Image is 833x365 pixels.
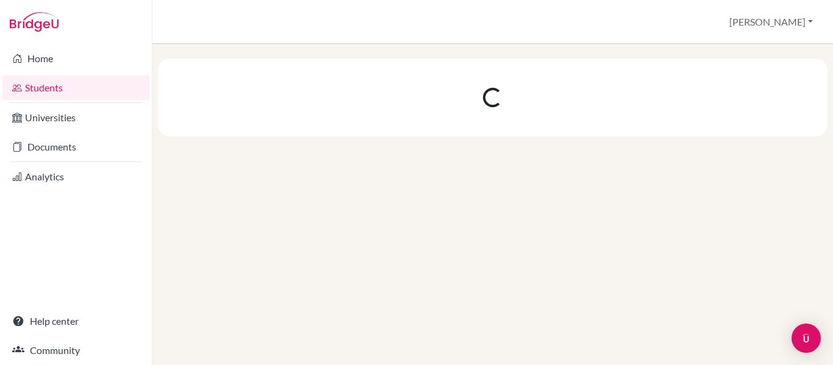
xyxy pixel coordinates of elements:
a: Universities [2,105,149,130]
a: Help center [2,309,149,333]
a: Community [2,338,149,363]
a: Analytics [2,165,149,189]
a: Home [2,46,149,71]
div: Open Intercom Messenger [792,324,821,353]
button: [PERSON_NAME] [724,10,818,34]
img: Bridge-U [10,12,59,32]
a: Students [2,76,149,100]
a: Documents [2,135,149,159]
